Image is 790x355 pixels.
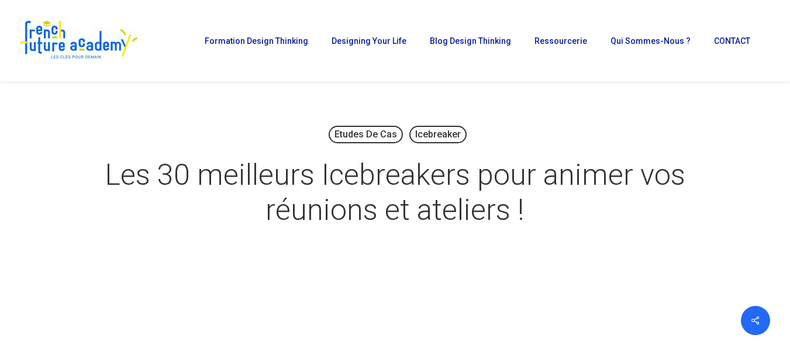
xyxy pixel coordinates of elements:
h1: Les 30 meilleurs Icebreakers pour animer vos réunions et ateliers ! [103,146,688,239]
a: Formation Design Thinking [199,37,314,45]
span: Formation Design Thinking [205,36,308,46]
span: Designing Your Life [332,36,406,46]
a: Blog Design Thinking [424,37,517,45]
a: Ressourcerie [529,37,593,45]
span: Blog Design Thinking [430,36,511,46]
a: Qui sommes-nous ? [605,37,696,45]
a: Icebreaker [409,126,467,143]
span: Qui sommes-nous ? [610,36,691,46]
img: French Future Academy [16,18,140,64]
span: Ressourcerie [534,36,587,46]
a: Etudes de cas [329,126,403,143]
a: CONTACT [708,37,756,45]
a: Designing Your Life [326,37,412,45]
span: CONTACT [714,36,750,46]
